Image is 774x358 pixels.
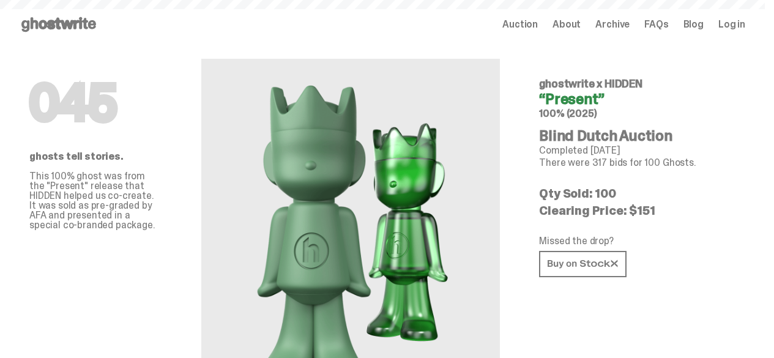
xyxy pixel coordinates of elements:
[539,236,735,246] p: Missed the drop?
[539,107,597,120] span: 100% (2025)
[29,152,162,162] p: ghosts tell stories.
[539,187,735,200] p: Qty Sold: 100
[718,20,745,29] a: Log in
[539,76,642,91] span: ghostwrite x HIDDEN
[553,20,581,29] a: About
[539,146,735,155] p: Completed [DATE]
[539,129,735,143] h4: Blind Dutch Auction
[539,158,735,168] p: There were 317 bids for 100 Ghosts.
[644,20,668,29] a: FAQs
[683,20,704,29] a: Blog
[29,171,162,230] p: This 100% ghost was from the "Present" release that HIDDEN helped us co-create. It was sold as pr...
[502,20,538,29] a: Auction
[539,92,735,106] h4: “Present”
[29,78,162,127] h1: 045
[539,204,735,217] p: Clearing Price: $151
[595,20,630,29] a: Archive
